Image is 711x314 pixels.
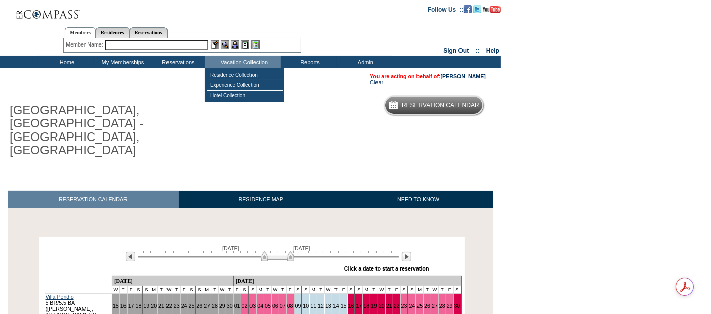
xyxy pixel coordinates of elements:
[295,303,301,309] a: 09
[293,245,310,251] span: [DATE]
[222,245,239,251] span: [DATE]
[231,40,239,49] img: Impersonate
[473,5,481,13] img: Follow us on Twitter
[188,286,195,293] td: S
[212,303,218,309] a: 28
[251,40,260,49] img: b_calculator.gif
[219,303,225,309] a: 29
[242,303,248,309] a: 02
[207,70,283,80] td: Residence Collection
[443,47,469,54] a: Sign Out
[65,27,96,38] a: Members
[211,286,219,293] td: T
[476,47,480,54] span: ::
[136,303,142,309] a: 18
[211,40,219,49] img: b_edit.gif
[8,191,179,208] a: RESERVATION CALENDAR
[394,303,400,309] a: 22
[385,286,393,293] td: T
[371,303,377,309] a: 19
[281,56,337,68] td: Reports
[464,5,472,13] img: Become our fan on Facebook
[400,286,408,293] td: S
[195,286,203,293] td: S
[272,286,279,293] td: W
[341,303,347,309] a: 15
[340,286,347,293] td: F
[317,286,325,293] td: T
[333,303,339,309] a: 14
[379,303,385,309] a: 20
[431,286,439,293] td: W
[226,286,233,293] td: T
[127,286,135,293] td: F
[409,303,415,309] a: 24
[363,286,370,293] td: M
[119,286,127,293] td: T
[265,303,271,309] a: 05
[287,303,294,309] a: 08
[355,286,362,293] td: S
[272,303,278,309] a: 06
[112,286,119,293] td: W
[96,27,130,38] a: Residences
[344,265,429,272] div: Click a date to start a reservation
[486,47,499,54] a: Help
[454,303,461,309] a: 30
[38,56,94,68] td: Home
[441,73,486,79] a: [PERSON_NAME]
[310,303,316,309] a: 11
[473,6,481,12] a: Follow us on Twitter
[189,303,195,309] a: 25
[325,303,331,309] a: 13
[483,6,501,12] a: Subscribe to our YouTube Channel
[241,40,249,49] img: Reservations
[165,286,173,293] td: W
[207,80,283,91] td: Experience Collection
[356,303,362,309] a: 17
[446,286,453,293] td: F
[233,276,461,286] td: [DATE]
[249,303,256,309] a: 03
[219,286,226,293] td: W
[464,6,472,12] a: Become our fan on Facebook
[402,252,411,261] img: Next
[113,303,119,309] a: 15
[386,303,392,309] a: 21
[257,286,264,293] td: M
[66,40,105,49] div: Member Name:
[447,303,453,309] a: 29
[343,191,493,208] a: NEED TO KNOW
[401,303,407,309] a: 23
[233,286,241,293] td: F
[126,252,135,261] img: Previous
[221,40,229,49] img: View
[280,303,286,309] a: 07
[46,294,74,300] a: Villa Pendio
[248,286,256,293] td: S
[166,303,172,309] a: 22
[142,286,150,293] td: S
[196,303,202,309] a: 26
[432,303,438,309] a: 27
[337,56,392,68] td: Admin
[370,79,383,85] a: Clear
[393,286,400,293] td: F
[181,303,187,309] a: 24
[149,56,205,68] td: Reservations
[257,303,263,309] a: 04
[363,303,369,309] a: 18
[370,73,486,79] span: You are acting on behalf of:
[264,286,272,293] td: T
[94,56,149,68] td: My Memberships
[112,276,233,286] td: [DATE]
[241,286,248,293] td: S
[483,6,501,13] img: Subscribe to our YouTube Channel
[279,286,286,293] td: T
[174,303,180,309] a: 23
[453,286,461,293] td: S
[294,286,302,293] td: S
[348,303,354,309] a: 16
[143,303,149,309] a: 19
[150,286,158,293] td: M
